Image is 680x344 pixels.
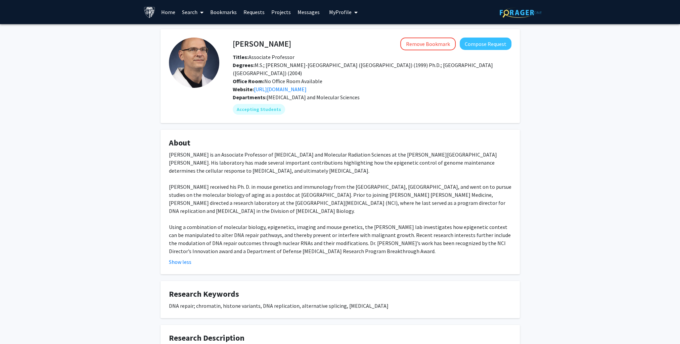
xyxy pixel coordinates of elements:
[207,0,240,24] a: Bookmarks
[158,0,179,24] a: Home
[500,7,542,18] img: ForagerOne Logo
[233,104,285,115] mat-chip: Accepting Students
[233,78,322,84] span: No Office Room Available
[240,0,268,24] a: Requests
[254,86,307,93] a: Opens in a new tab
[294,0,323,24] a: Messages
[169,333,511,343] h4: Research Description
[233,62,255,68] b: Degrees:
[329,9,352,15] span: My Profile
[169,151,511,255] div: [PERSON_NAME] is an Associate Professor of [MEDICAL_DATA] and Molecular Radiation Sciences at the...
[144,6,155,18] img: Johns Hopkins University Logo
[5,314,29,339] iframe: Chat
[169,302,511,310] div: DNA repair; chromatin, histone variants, DNA replication, alternative splicing, [MEDICAL_DATA]
[169,138,511,148] h4: About
[169,289,511,299] h4: Research Keywords
[233,86,254,93] b: Website:
[400,38,456,50] button: Remove Bookmark
[233,54,248,60] b: Titles:
[233,38,291,50] h4: [PERSON_NAME]
[267,94,360,101] span: [MEDICAL_DATA] and Molecular Sciences
[233,54,294,60] span: Associate Professor
[460,38,511,50] button: Compose Request to Philipp Oberdoerffer
[169,258,191,266] button: Show less
[233,62,493,76] span: M.S.; [PERSON_NAME]-[GEOGRAPHIC_DATA] ([GEOGRAPHIC_DATA]) (1999) Ph.D.; [GEOGRAPHIC_DATA] ([GEOGR...
[179,0,207,24] a: Search
[233,78,264,84] b: Office Room:
[268,0,294,24] a: Projects
[169,38,219,88] img: Profile Picture
[233,94,267,101] b: Departments:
